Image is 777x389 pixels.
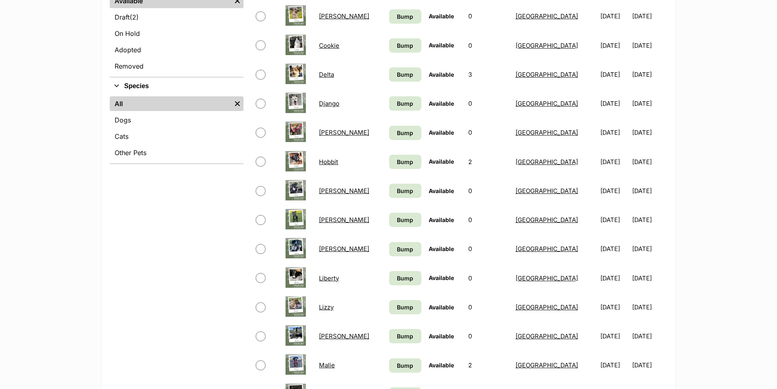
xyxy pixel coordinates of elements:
td: 0 [465,118,511,147]
span: Bump [397,274,413,282]
td: [DATE] [632,293,666,321]
a: Adopted [110,42,244,57]
span: Available [429,129,454,136]
span: Bump [397,332,413,340]
td: 3 [465,60,511,89]
td: [DATE] [632,31,666,60]
td: [DATE] [632,322,666,350]
a: Hobbit [319,158,338,166]
a: [GEOGRAPHIC_DATA] [516,42,578,49]
td: 2 [465,351,511,379]
span: Bump [397,12,413,21]
td: [DATE] [597,2,631,30]
a: On Hold [110,26,244,41]
a: [GEOGRAPHIC_DATA] [516,216,578,224]
a: [PERSON_NAME] [319,245,369,253]
td: [DATE] [632,118,666,147]
td: 0 [465,235,511,263]
td: 0 [465,293,511,321]
a: [GEOGRAPHIC_DATA] [516,303,578,311]
a: Bump [389,9,421,24]
span: Bump [397,99,413,108]
span: Available [429,245,454,252]
td: [DATE] [597,31,631,60]
a: Bump [389,358,421,373]
span: Available [429,216,454,223]
a: Delta [319,71,334,78]
a: Removed [110,59,244,73]
span: Available [429,274,454,281]
td: [DATE] [632,264,666,292]
span: Bump [397,129,413,137]
a: [GEOGRAPHIC_DATA] [516,361,578,369]
a: [GEOGRAPHIC_DATA] [516,100,578,107]
a: Liberty [319,274,339,282]
td: [DATE] [597,264,631,292]
span: Available [429,333,454,340]
span: Available [429,100,454,107]
td: [DATE] [632,206,666,234]
a: [GEOGRAPHIC_DATA] [516,71,578,78]
span: Bump [397,361,413,370]
td: [DATE] [632,351,666,379]
td: 0 [465,31,511,60]
td: [DATE] [597,351,631,379]
a: Bump [389,155,421,169]
span: Available [429,304,454,311]
td: 0 [465,206,511,234]
td: [DATE] [632,235,666,263]
a: [GEOGRAPHIC_DATA] [516,274,578,282]
span: Available [429,42,454,49]
a: Bump [389,329,421,343]
td: [DATE] [597,322,631,350]
a: Django [319,100,339,107]
a: All [110,96,231,111]
a: Dogs [110,113,244,127]
a: [GEOGRAPHIC_DATA] [516,245,578,253]
td: 0 [465,177,511,205]
a: Bump [389,184,421,198]
a: [GEOGRAPHIC_DATA] [516,12,578,20]
td: [DATE] [632,89,666,118]
a: Cats [110,129,244,144]
span: Available [429,71,454,78]
div: Species [110,95,244,163]
span: Bump [397,187,413,195]
td: [DATE] [632,148,666,176]
a: Other Pets [110,145,244,160]
td: 0 [465,322,511,350]
span: Available [429,158,454,165]
a: [GEOGRAPHIC_DATA] [516,187,578,195]
td: [DATE] [597,206,631,234]
a: [GEOGRAPHIC_DATA] [516,129,578,136]
span: (2) [130,12,139,22]
span: Bump [397,245,413,253]
span: Bump [397,158,413,166]
a: Bump [389,38,421,53]
td: [DATE] [597,177,631,205]
a: Remove filter [231,96,244,111]
span: Bump [397,216,413,224]
a: Cookie [319,42,339,49]
a: Bump [389,213,421,227]
td: 0 [465,89,511,118]
a: [PERSON_NAME] [319,332,369,340]
a: [PERSON_NAME] [319,12,369,20]
a: Bump [389,67,421,82]
a: Malie [319,361,335,369]
a: Bump [389,242,421,256]
td: [DATE] [632,2,666,30]
span: Bump [397,303,413,311]
img: Delta [286,64,306,84]
td: [DATE] [597,60,631,89]
span: Available [429,362,454,369]
a: Bump [389,96,421,111]
td: 2 [465,148,511,176]
td: [DATE] [597,293,631,321]
span: Bump [397,41,413,50]
a: [GEOGRAPHIC_DATA] [516,332,578,340]
td: [DATE] [597,118,631,147]
a: Draft [110,10,244,24]
a: Bump [389,271,421,285]
td: [DATE] [632,177,666,205]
